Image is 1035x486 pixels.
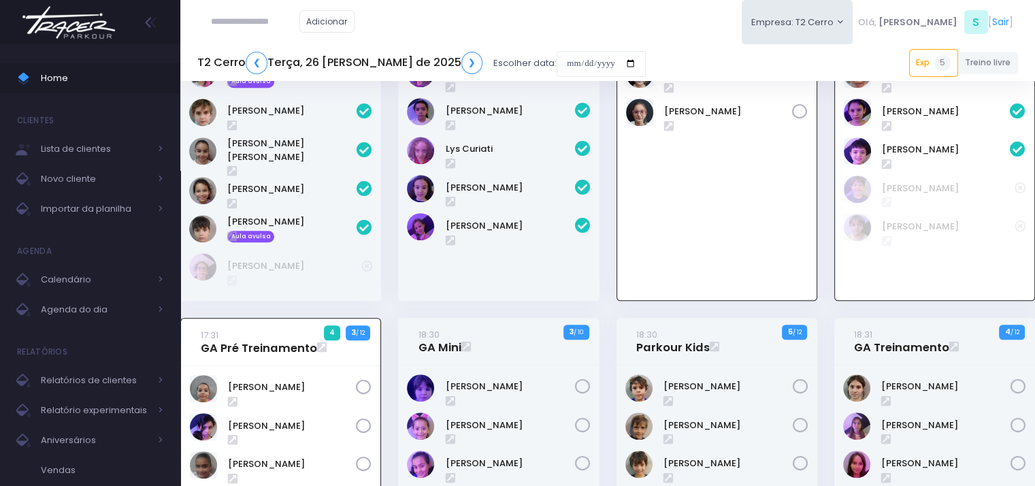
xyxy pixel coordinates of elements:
[41,301,150,319] span: Agenda do dia
[197,48,646,79] div: Escolher data:
[446,380,575,393] a: [PERSON_NAME]
[246,52,267,74] a: ❮
[446,181,575,195] a: [PERSON_NAME]
[843,374,870,402] img: AMANDA PARRINI
[190,375,217,402] img: Andreza christianini martinez
[201,329,218,342] small: 17:31
[881,457,1011,470] a: [PERSON_NAME]
[844,176,871,203] img: Leonardo Falco da Costa
[41,432,150,449] span: Aniversários
[854,327,949,355] a: 18:31GA Treinamento
[41,372,150,389] span: Relatórios de clientes
[792,328,801,336] small: / 12
[324,325,341,340] span: 4
[227,231,274,243] span: Aula avulsa
[663,457,793,470] a: [PERSON_NAME]
[227,215,357,229] a: [PERSON_NAME]
[446,142,575,156] a: Lys Curiati
[407,98,434,125] img: Luisa Alimonda Sellan
[882,182,1015,195] a: [PERSON_NAME]
[446,219,575,233] a: [PERSON_NAME]
[446,104,575,118] a: [PERSON_NAME]
[787,326,792,337] strong: 5
[356,329,365,337] small: / 12
[625,412,653,440] img: Benício Schueler
[189,177,216,204] img: Keity Lisa kawabe
[878,16,957,29] span: [PERSON_NAME]
[17,338,67,366] h4: Relatórios
[190,451,217,479] img: Luciana Hurtado Torrez
[228,419,356,433] a: [PERSON_NAME]
[446,419,575,432] a: [PERSON_NAME]
[41,170,150,188] span: Novo cliente
[626,99,653,126] img: Julia Abrell Ribeiro
[418,328,440,341] small: 18:30
[41,200,150,218] span: Importar da planilha
[17,238,52,265] h4: Agenda
[407,451,434,478] img: Júlia Rojas Silveira
[407,137,434,164] img: Lys Curiati
[41,140,150,158] span: Lista de clientes
[625,451,653,478] img: Gabriel Linck Takimoto da Silva
[407,213,434,240] img: Sofia Alem santinho costa de Jesus
[636,327,710,355] a: 18:30Parkour Kids
[227,76,274,88] span: Aula avulsa
[843,412,870,440] img: Alice Castellani Malavasi
[351,327,356,338] strong: 3
[41,402,150,419] span: Relatório experimentais
[17,107,54,134] h4: Clientes
[189,215,216,242] img: Rafael real amadeo de azevedo
[227,137,357,163] a: [PERSON_NAME] [PERSON_NAME]
[958,52,1019,74] a: Treino livre
[227,104,357,118] a: [PERSON_NAME]
[41,271,150,289] span: Calendário
[189,253,216,280] img: Miguel Aberle Rodrigues
[227,182,357,196] a: [PERSON_NAME]
[882,105,1010,118] a: [PERSON_NAME]
[858,16,876,29] span: Olá,
[41,461,163,479] span: Vendas
[844,99,871,126] img: Bento Mascarenhas Lopes
[407,412,434,440] img: Joana rojas Silveira
[992,15,1009,29] a: Sair
[882,220,1015,233] a: [PERSON_NAME]
[636,328,657,341] small: 18:30
[407,175,434,202] img: Rita Laraichi
[189,99,216,126] img: Fernando Pletsch Roncati
[664,105,792,118] a: [PERSON_NAME]
[299,10,355,33] a: Adicionar
[41,69,163,87] span: Home
[227,259,361,273] a: [PERSON_NAME]
[461,52,483,74] a: ❯
[201,328,317,355] a: 17:31GA Pré Treinamento
[663,380,793,393] a: [PERSON_NAME]
[881,419,1011,432] a: [PERSON_NAME]
[843,451,870,478] img: Ana Clara Dotta
[663,419,793,432] a: [PERSON_NAME]
[964,10,988,34] span: S
[569,326,574,337] strong: 3
[854,328,872,341] small: 18:31
[909,49,958,76] a: Exp5
[228,380,356,394] a: [PERSON_NAME]
[844,137,871,165] img: Caio Bivar
[1005,326,1011,337] strong: 4
[574,328,583,336] small: / 10
[844,214,871,241] img: Vincenzo de Mello
[882,143,1010,157] a: [PERSON_NAME]
[446,457,575,470] a: [PERSON_NAME]
[1011,328,1019,336] small: / 12
[189,137,216,165] img: Kayla Sara kawabe
[407,374,434,402] img: Agatha Furuko
[197,52,482,74] h5: T2 Cerro Terça, 26 [PERSON_NAME] de 2025
[934,55,951,71] span: 5
[190,413,217,440] img: Antonia marinho
[625,374,653,402] img: ARTHUR PARRINI
[418,327,461,355] a: 18:30GA Mini
[228,457,356,471] a: [PERSON_NAME]
[853,7,1018,37] div: [ ]
[881,380,1011,393] a: [PERSON_NAME]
